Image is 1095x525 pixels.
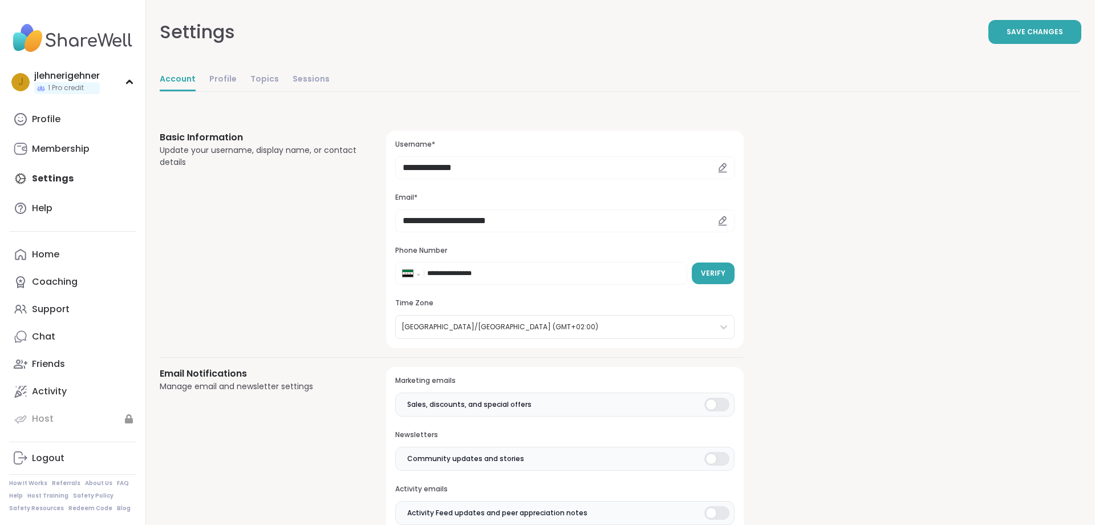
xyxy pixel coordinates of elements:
h3: Basic Information [160,131,359,144]
a: Host [9,405,136,433]
div: Support [32,303,70,316]
h3: Activity emails [395,484,735,494]
a: Friends [9,350,136,378]
a: Help [9,492,23,500]
img: Syria [403,270,413,277]
div: Friends [32,358,65,370]
h3: Newsletters [395,430,735,440]
div: Manage email and newsletter settings [160,381,359,393]
a: Account [160,68,196,91]
div: Settings [160,18,235,46]
a: Sessions [293,68,330,91]
a: Activity [9,378,136,405]
a: Coaching [9,268,136,296]
span: 1 Pro credit [48,83,84,93]
div: Coaching [32,276,78,288]
a: About Us [85,479,112,487]
h3: Phone Number [395,246,735,256]
a: FAQ [117,479,129,487]
button: Save Changes [988,20,1081,44]
h3: Email* [395,193,735,203]
a: Referrals [52,479,80,487]
h3: Time Zone [395,298,735,308]
a: Topics [250,68,279,91]
h3: Username* [395,140,735,150]
div: Activity [32,385,67,398]
h3: Marketing emails [395,376,735,386]
span: Verify [701,268,725,278]
a: Help [9,195,136,222]
a: Safety Resources [9,504,64,512]
h3: Email Notifications [160,367,359,381]
a: How It Works [9,479,47,487]
div: Home [32,248,59,261]
a: Logout [9,445,136,472]
a: Support [9,296,136,323]
div: jlehnerigehner [34,70,100,82]
span: Sales, discounts, and special offers [407,399,532,410]
a: Membership [9,135,136,163]
img: ShareWell Nav Logo [9,18,136,58]
div: Membership [32,143,90,155]
div: Help [32,202,52,215]
div: Update your username, display name, or contact details [160,144,359,168]
a: Home [9,241,136,268]
span: Save Changes [1007,27,1063,37]
span: j [18,75,23,90]
a: Safety Policy [73,492,113,500]
div: Logout [32,452,64,465]
span: Activity Feed updates and peer appreciation notes [407,508,587,518]
div: Profile [32,113,60,126]
a: Chat [9,323,136,350]
span: Community updates and stories [407,454,524,464]
div: Host [32,413,54,425]
a: Redeem Code [68,504,112,512]
a: Blog [117,504,131,512]
a: Host Training [27,492,68,500]
button: Verify [692,262,735,284]
a: Profile [9,106,136,133]
a: Profile [209,68,237,91]
div: Chat [32,330,55,343]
